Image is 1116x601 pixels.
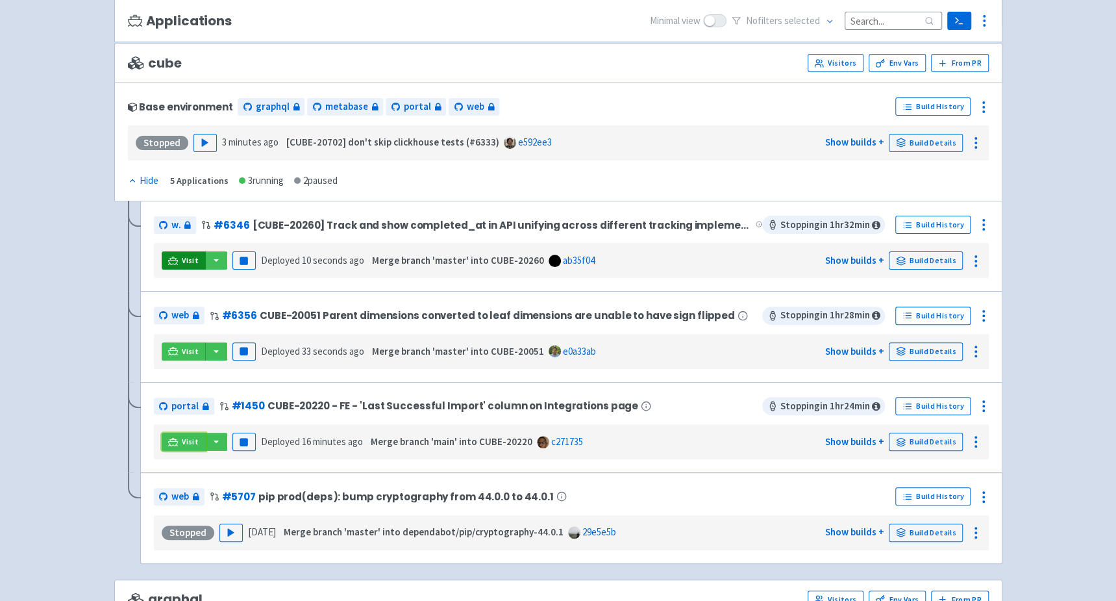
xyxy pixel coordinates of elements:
[466,99,484,114] span: web
[825,435,884,448] a: Show builds +
[563,254,595,266] a: ab35f04
[895,216,971,234] a: Build History
[182,255,199,266] span: Visit
[232,433,256,451] button: Pause
[869,54,926,72] a: Env Vars
[889,342,963,361] a: Build Details
[219,524,243,542] button: Play
[551,435,583,448] a: c271735
[889,251,963,270] a: Build Details
[170,173,229,188] div: 5 Applications
[238,98,304,116] a: graphql
[154,488,205,505] a: web
[307,98,383,116] a: metabase
[232,399,265,413] a: #1450
[762,216,885,234] span: Stopping in 1 hr 32 min
[518,136,552,148] a: e592ee3
[222,490,256,504] a: #5707
[222,136,279,148] time: 3 minutes ago
[825,136,884,148] a: Show builds +
[232,251,256,270] button: Pause
[193,134,217,152] button: Play
[258,491,554,502] span: pip prod(deps): bump cryptography from 44.0.0 to 44.0.1
[260,310,735,321] span: CUBE-20051 Parent dimensions converted to leaf dimensions are unable to have sign flipped
[746,14,820,29] span: No filter s
[182,346,199,357] span: Visit
[222,309,257,322] a: #6356
[302,254,364,266] time: 10 seconds ago
[784,14,820,27] span: selected
[895,97,971,116] a: Build History
[845,12,942,29] input: Search...
[162,251,206,270] a: Visit
[895,487,971,505] a: Build History
[931,54,989,72] button: From PR
[889,134,963,152] a: Build Details
[294,173,338,188] div: 2 paused
[284,526,564,538] strong: Merge branch 'master' into dependabot/pip/cryptography-44.0.1
[825,526,884,538] a: Show builds +
[582,526,616,538] a: 29e5e5b
[286,136,499,148] strong: [CUBE-20702] don't skip clickhouse tests (#6333)
[895,397,971,415] a: Build History
[171,308,189,323] span: web
[232,342,256,361] button: Pause
[136,136,188,150] div: Stopped
[162,526,214,540] div: Stopped
[889,433,963,451] a: Build Details
[403,99,430,114] span: portal
[154,216,197,234] a: web
[154,398,214,415] a: portal
[650,14,701,29] span: Minimal view
[895,307,971,325] a: Build History
[563,345,596,357] a: e0a33ab
[762,307,885,325] span: Stopping in 1 hr 28 min
[762,397,885,415] span: Stopping in 1 hr 24 min
[154,307,205,324] a: web
[261,345,364,357] span: Deployed
[825,254,884,266] a: Show builds +
[267,400,638,411] span: CUBE-20220 - FE - 'Last Successful Import' column on Integrations page
[302,345,364,357] time: 33 seconds ago
[386,98,446,116] a: portal
[371,435,532,448] strong: Merge branch 'main' into CUBE-20220
[253,220,753,231] span: [CUBE-20260] Track and show completed_at in API unifying across different tracking implementation...
[128,173,160,188] button: Hide
[372,254,544,266] strong: Merge branch 'master' into CUBE-20260
[171,218,181,233] span: web
[128,56,182,71] span: cube
[248,526,276,538] time: [DATE]
[372,345,544,357] strong: Merge branch 'master' into CUBE-20051
[302,435,363,448] time: 16 minutes ago
[261,254,364,266] span: Deployed
[449,98,499,116] a: web
[825,345,884,357] a: Show builds +
[128,101,233,112] div: Base environment
[214,218,249,232] a: #6346
[325,99,367,114] span: metabase
[128,173,158,188] div: Hide
[162,342,206,361] a: Visit
[261,435,363,448] span: Deployed
[889,524,963,542] a: Build Details
[128,14,232,29] h3: Applications
[255,99,289,114] span: graphql
[947,12,971,30] a: Terminal
[182,437,199,447] span: Visit
[162,433,206,451] a: Visit
[171,399,199,414] span: portal
[171,489,189,504] span: web
[808,54,863,72] a: Visitors
[239,173,284,188] div: 3 running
